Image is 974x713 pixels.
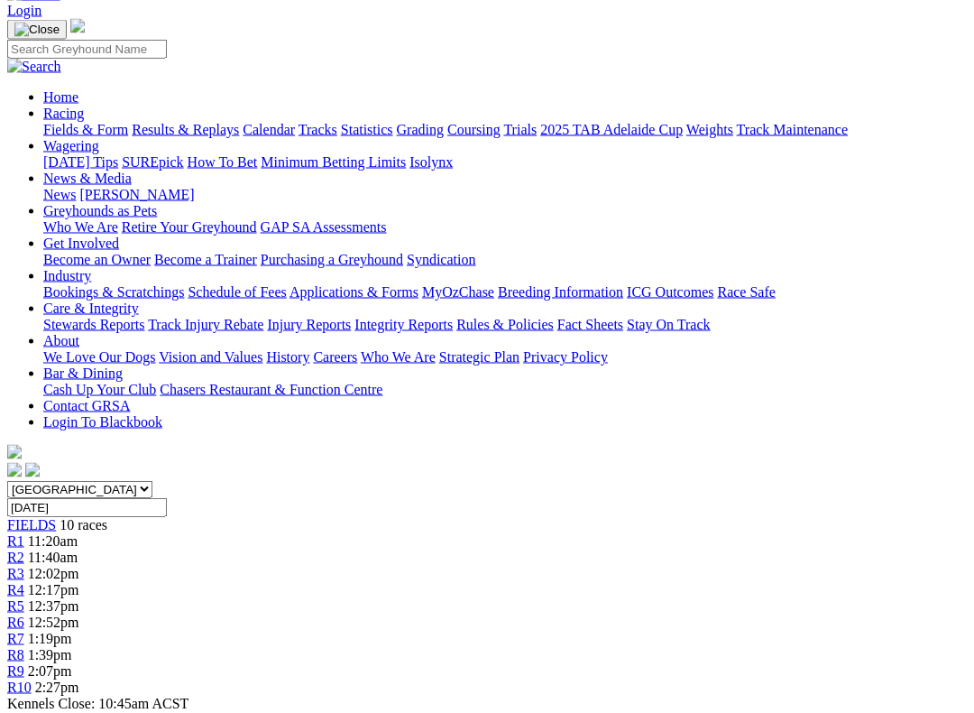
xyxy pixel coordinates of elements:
a: Contact GRSA [43,398,130,413]
a: Bookings & Scratchings [43,284,184,300]
a: R5 [7,598,24,614]
img: Search [7,59,61,75]
a: Careers [313,349,357,365]
span: R4 [7,582,24,597]
a: Bar & Dining [43,366,123,381]
a: Chasers Restaurant & Function Centre [160,382,382,397]
a: ICG Outcomes [627,284,713,300]
a: Track Injury Rebate [148,317,263,332]
a: Become a Trainer [154,252,257,267]
a: Stewards Reports [43,317,144,332]
a: Home [43,89,78,105]
img: twitter.svg [25,463,40,477]
a: Purchasing a Greyhound [261,252,403,267]
a: Retire Your Greyhound [122,219,257,235]
div: Racing [43,122,967,138]
a: We Love Our Dogs [43,349,155,365]
a: SUREpick [122,154,183,170]
a: Fields & Form [43,122,128,137]
a: Injury Reports [267,317,351,332]
a: R10 [7,680,32,695]
a: R7 [7,631,24,646]
input: Select date [7,498,167,517]
div: Industry [43,284,967,301]
a: Care & Integrity [43,301,139,316]
a: Calendar [243,122,295,137]
span: 12:17pm [28,582,79,597]
a: Weights [686,122,733,137]
a: Breeding Information [498,284,623,300]
a: R1 [7,533,24,549]
a: GAP SA Assessments [261,219,387,235]
a: Login [7,3,41,18]
span: R3 [7,566,24,581]
img: logo-grsa-white.png [70,19,85,33]
a: 2025 TAB Adelaide Cup [540,122,683,137]
a: News [43,187,76,202]
span: 2:27pm [35,680,79,695]
div: Bar & Dining [43,382,967,398]
a: [PERSON_NAME] [79,187,194,202]
a: Applications & Forms [289,284,418,300]
a: Get Involved [43,236,119,251]
div: News & Media [43,187,967,203]
button: Toggle navigation [7,20,67,40]
a: Syndication [407,252,475,267]
a: Privacy Policy [523,349,608,365]
div: About [43,349,967,366]
a: Greyhounds as Pets [43,203,157,218]
a: Industry [43,268,91,283]
div: Care & Integrity [43,317,967,333]
a: Cash Up Your Club [43,382,156,397]
a: Race Safe [717,284,775,300]
a: FIELDS [7,517,56,532]
img: facebook.svg [7,463,22,477]
a: News & Media [43,171,132,186]
span: 10 races [60,517,107,532]
span: 11:40am [28,550,78,565]
a: Fact Sheets [557,317,623,332]
a: Who We Are [43,219,118,235]
a: Tracks [299,122,337,137]
a: Rules & Policies [456,317,554,332]
a: Minimum Betting Limits [261,154,406,170]
a: Stay On Track [627,317,710,332]
a: Schedule of Fees [188,284,286,300]
div: Greyhounds as Pets [43,219,967,236]
a: Racing [43,106,84,121]
a: Grading [397,122,444,137]
a: Strategic Plan [439,349,519,365]
span: 1:39pm [28,647,72,662]
a: Become an Owner [43,252,151,267]
span: 12:37pm [28,598,79,614]
a: MyOzChase [422,284,494,300]
a: About [43,333,79,348]
a: Trials [503,122,537,137]
a: R9 [7,663,24,679]
a: [DATE] Tips [43,154,118,170]
img: Close [14,23,60,37]
span: Kennels Close: 10:45am ACST [7,696,188,711]
a: Wagering [43,138,99,153]
a: R6 [7,615,24,630]
a: R2 [7,550,24,565]
input: Search [7,40,167,59]
a: Integrity Reports [354,317,453,332]
span: 12:52pm [28,615,79,630]
div: Wagering [43,154,967,171]
span: 1:19pm [28,631,72,646]
img: logo-grsa-white.png [7,445,22,459]
a: Coursing [447,122,501,137]
span: 11:20am [28,533,78,549]
span: 2:07pm [28,663,72,679]
a: Vision and Values [159,349,262,365]
a: R8 [7,647,24,662]
a: History [266,349,309,365]
div: Get Involved [43,252,967,268]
